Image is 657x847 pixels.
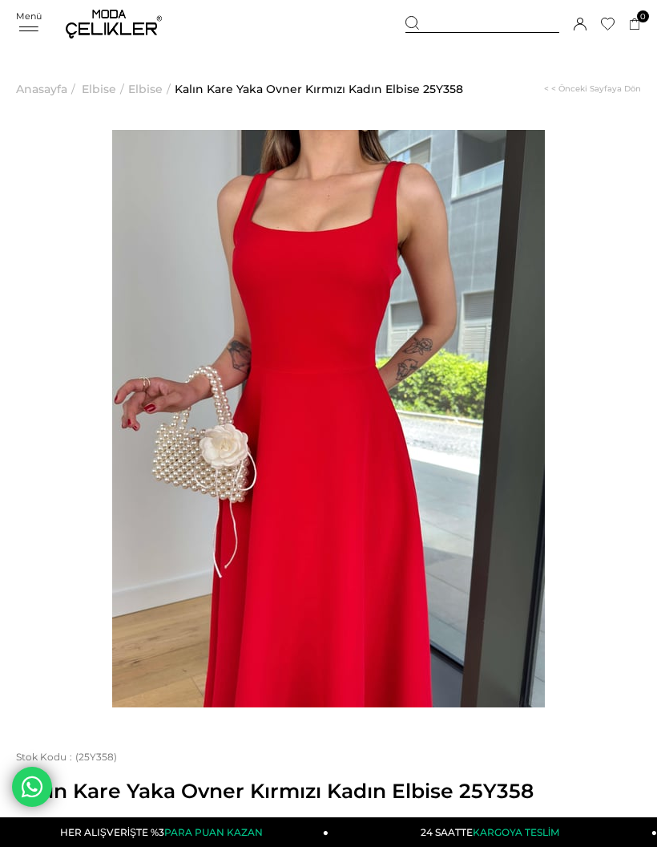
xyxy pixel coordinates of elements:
a: Elbise [82,48,116,130]
img: logo [66,10,162,38]
span: 0 [637,10,649,22]
a: 24 SAATTEKARGOYA TESLİM [328,817,657,847]
a: < < Önceki Sayfaya Dön [544,48,641,130]
span: Kalın Kare Yaka Ovner Kırmızı Kadın Elbise 25Y358 [16,779,641,803]
a: 0 [629,18,641,30]
li: > [16,48,79,130]
span: KARGOYA TESLİM [473,826,559,838]
img: Ovner elbise 25Y358 [112,130,545,707]
li: > [82,48,128,130]
a: Elbise [128,48,163,130]
span: ₺1.199,99 [16,815,106,839]
li: > [128,48,175,130]
span: Next [589,403,621,435]
span: (25Y358) [16,751,117,763]
span: Stok Kodu [16,751,75,763]
span: PARA PUAN KAZAN [164,826,263,838]
a: Kalın Kare Yaka Ovner Kırmızı Kadın Elbise 25Y358 [175,48,463,130]
span: Menü [16,10,42,22]
a: Anasayfa [16,48,67,130]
